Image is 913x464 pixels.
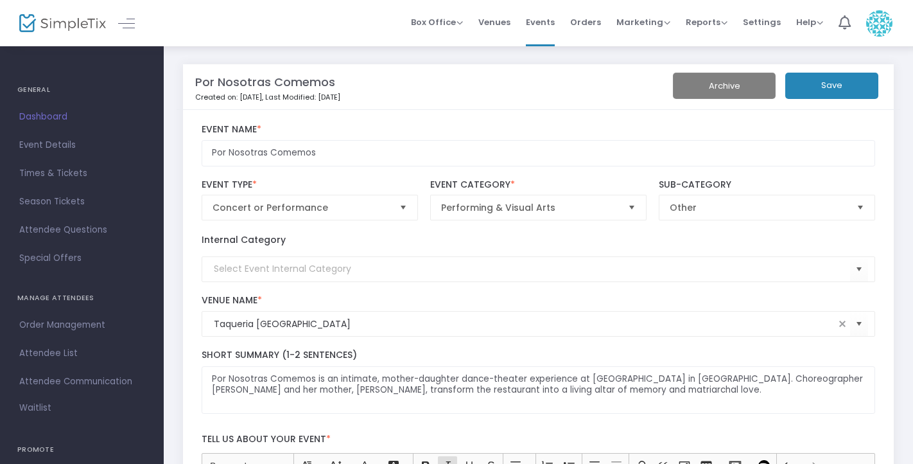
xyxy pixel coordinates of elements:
span: Other [670,201,846,214]
span: Marketing [616,16,670,28]
span: Dashboard [19,109,144,125]
button: Select [623,195,641,220]
span: clear [835,316,850,332]
label: Event Type [202,179,418,191]
span: Attendee Questions [19,222,144,238]
span: Special Offers [19,250,144,267]
label: Event Category [430,179,647,191]
span: Settings [743,6,781,39]
p: Created on: [DATE] [195,92,653,103]
span: , Last Modified: [DATE] [262,92,340,102]
span: Concert or Performance [213,201,389,214]
input: Select Venue [214,317,835,331]
span: Times & Tickets [19,165,144,182]
label: Tell us about your event [195,427,882,453]
label: Venue Name [202,295,876,307]
input: Enter Event Name [202,140,876,166]
span: Season Tickets [19,193,144,210]
h4: GENERAL [17,77,146,103]
span: Orders [570,6,601,39]
span: Waitlist [19,402,51,415]
m-panel-title: Por Nosotras Comemos [195,73,335,91]
button: Select [850,311,868,337]
span: Short Summary (1-2 Sentences) [202,348,357,361]
span: Box Office [411,16,463,28]
span: Event Details [19,137,144,154]
button: Archive [673,73,776,99]
span: Help [796,16,823,28]
input: Select Event Internal Category [214,262,851,276]
h4: PROMOTE [17,437,146,463]
button: Select [851,195,869,220]
span: Events [526,6,555,39]
label: Sub-Category [659,179,875,191]
span: Attendee Communication [19,373,144,390]
span: Performing & Visual Arts [441,201,618,214]
h4: MANAGE ATTENDEES [17,285,146,311]
button: Select [850,256,868,282]
span: Reports [686,16,727,28]
button: Select [394,195,412,220]
button: Save [785,73,878,99]
span: Attendee List [19,345,144,362]
label: Event Name [202,124,876,136]
span: Order Management [19,317,144,334]
span: Venues [478,6,510,39]
label: Internal Category [202,233,286,247]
